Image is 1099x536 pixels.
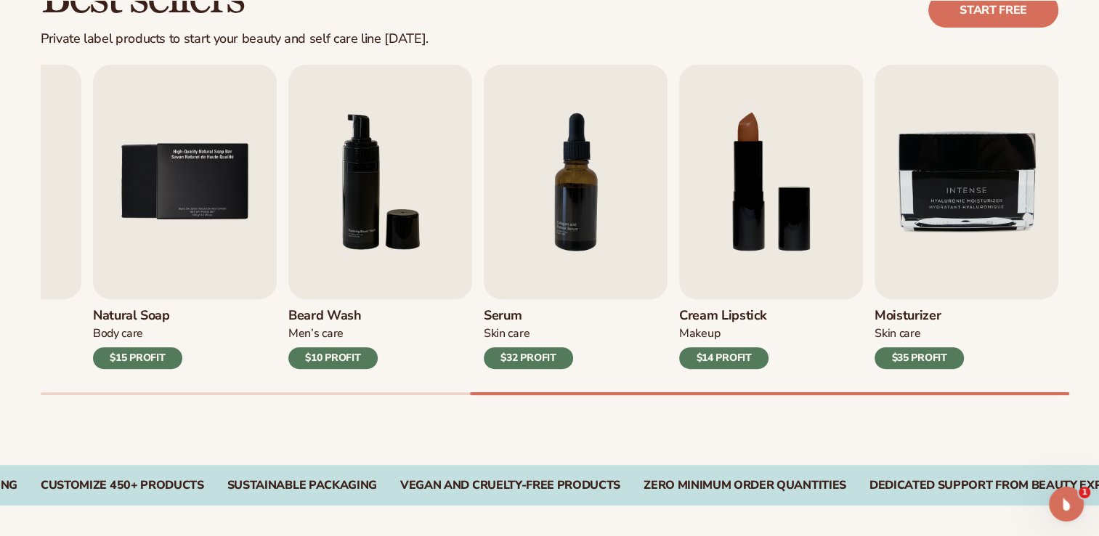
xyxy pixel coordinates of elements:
[93,326,182,341] div: Body Care
[875,326,964,341] div: Skin Care
[679,308,769,324] h3: Cream Lipstick
[679,347,769,369] div: $14 PROFIT
[288,347,378,369] div: $10 PROFIT
[400,479,620,492] div: VEGAN AND CRUELTY-FREE PRODUCTS
[1079,487,1090,498] span: 1
[93,308,182,324] h3: Natural Soap
[93,65,277,369] a: 5 / 9
[679,65,863,369] a: 8 / 9
[288,308,378,324] h3: Beard Wash
[288,65,472,369] a: 6 / 9
[679,326,769,341] div: Makeup
[644,479,846,492] div: ZERO MINIMUM ORDER QUANTITIES
[288,326,378,341] div: Men’s Care
[41,31,429,47] div: Private label products to start your beauty and self care line [DATE].
[875,308,964,324] h3: Moisturizer
[875,65,1058,369] a: 9 / 9
[41,479,204,492] div: CUSTOMIZE 450+ PRODUCTS
[227,479,377,492] div: SUSTAINABLE PACKAGING
[484,65,668,369] a: 7 / 9
[1049,487,1084,521] iframe: Intercom live chat
[484,347,573,369] div: $32 PROFIT
[93,347,182,369] div: $15 PROFIT
[484,308,573,324] h3: Serum
[484,326,573,341] div: Skin Care
[875,347,964,369] div: $35 PROFIT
